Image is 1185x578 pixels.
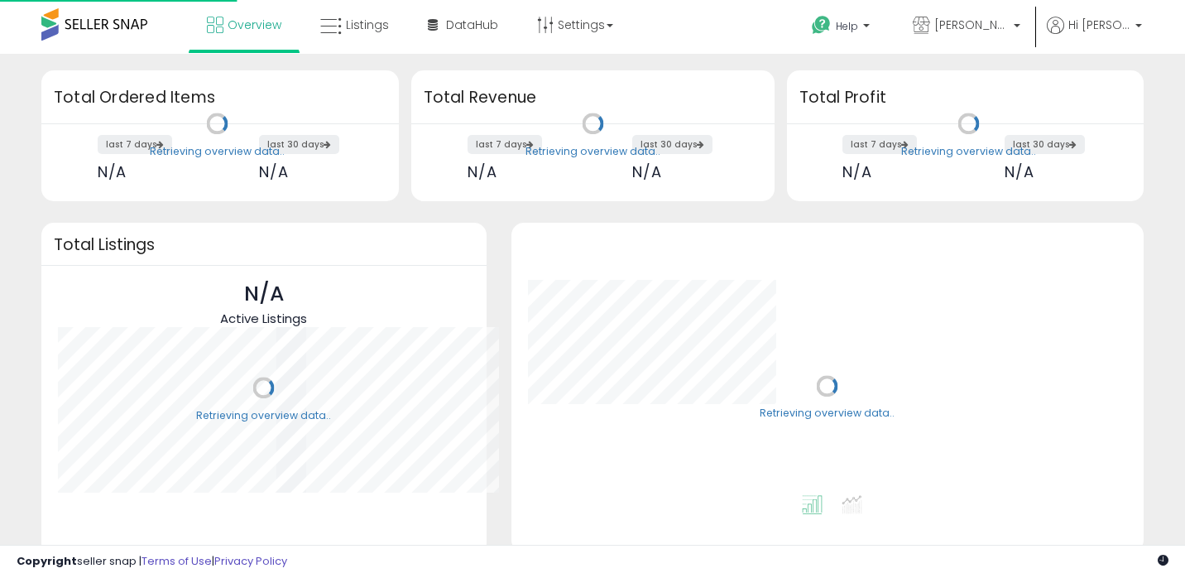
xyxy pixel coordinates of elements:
span: DataHub [446,17,498,33]
div: Retrieving overview data.. [901,144,1036,159]
div: Retrieving overview data.. [525,144,660,159]
span: Help [836,19,858,33]
div: seller snap | | [17,554,287,570]
span: Listings [346,17,389,33]
div: Retrieving overview data.. [150,144,285,159]
a: Hi [PERSON_NAME] [1047,17,1142,54]
span: [PERSON_NAME] [934,17,1009,33]
div: Retrieving overview data.. [760,407,895,421]
strong: Copyright [17,553,77,569]
span: Hi [PERSON_NAME] [1068,17,1130,33]
span: Overview [228,17,281,33]
div: Retrieving overview data.. [196,408,331,423]
a: Help [799,2,886,54]
i: Get Help [811,15,832,36]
